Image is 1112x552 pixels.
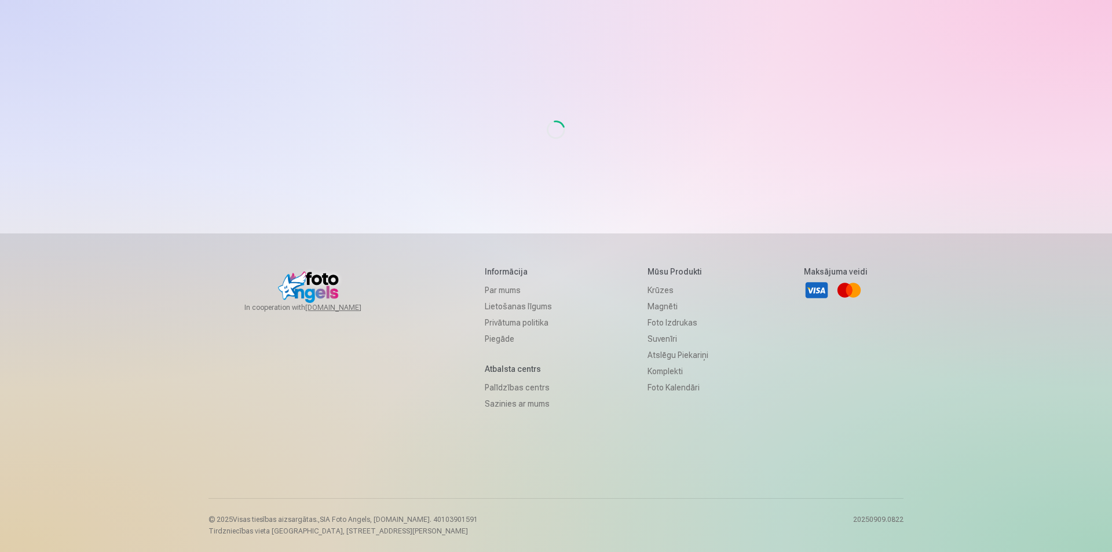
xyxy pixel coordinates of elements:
a: Foto kalendāri [648,379,708,396]
a: Par mums [485,282,552,298]
a: Komplekti [648,363,708,379]
a: Lietošanas līgums [485,298,552,315]
p: © 2025 Visas tiesības aizsargātas. , [209,515,478,524]
h5: Informācija [485,266,552,277]
a: Privātuma politika [485,315,552,331]
a: Sazinies ar mums [485,396,552,412]
a: [DOMAIN_NAME] [305,303,389,312]
a: Mastercard [836,277,862,303]
span: SIA Foto Angels, [DOMAIN_NAME]. 40103901591 [320,516,478,524]
a: Palīdzības centrs [485,379,552,396]
a: Krūzes [648,282,708,298]
a: Suvenīri [648,331,708,347]
a: Magnēti [648,298,708,315]
a: Piegāde [485,331,552,347]
span: In cooperation with [244,303,389,312]
h5: Atbalsta centrs [485,363,552,375]
a: Atslēgu piekariņi [648,347,708,363]
a: Visa [804,277,829,303]
a: Foto izdrukas [648,315,708,331]
p: 20250909.0822 [853,515,904,536]
h5: Maksājuma veidi [804,266,868,277]
p: Tirdzniecības vieta [GEOGRAPHIC_DATA], [STREET_ADDRESS][PERSON_NAME] [209,527,478,536]
h5: Mūsu produkti [648,266,708,277]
